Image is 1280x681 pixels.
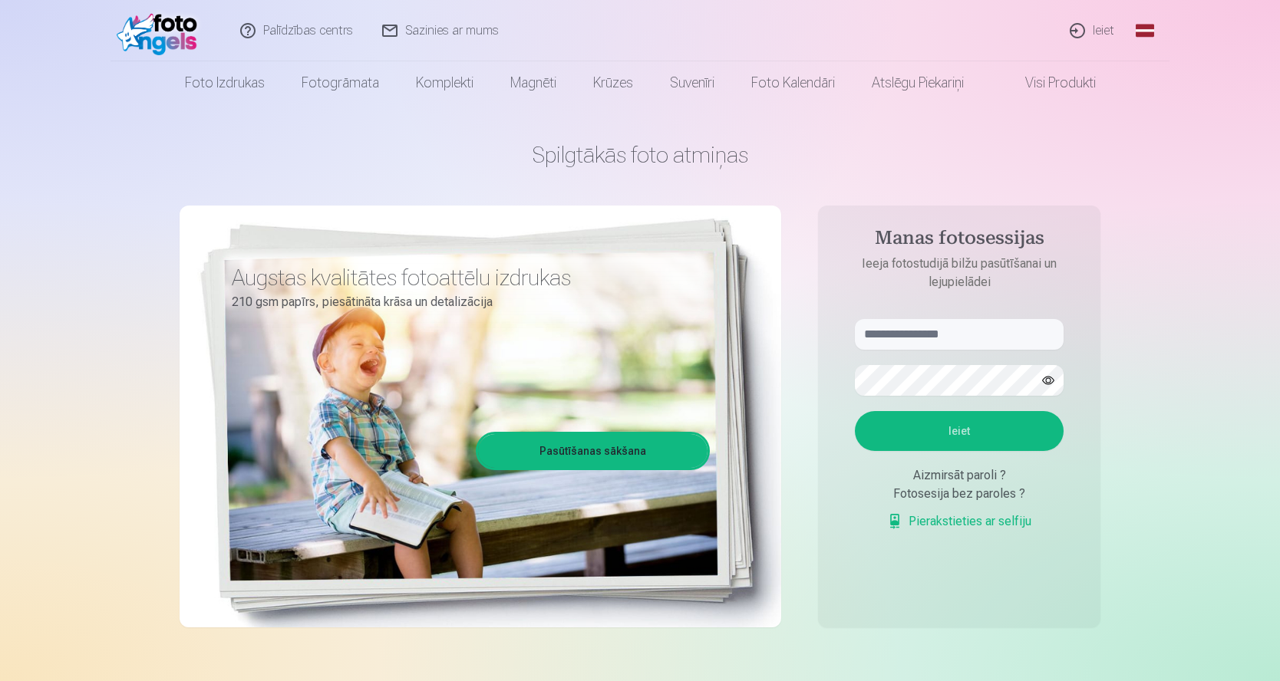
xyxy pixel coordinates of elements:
h1: Spilgtākās foto atmiņas [180,141,1100,169]
p: 210 gsm papīrs, piesātināta krāsa un detalizācija [232,291,698,313]
h3: Augstas kvalitātes fotoattēlu izdrukas [232,264,698,291]
div: Aizmirsāt paroli ? [855,466,1064,485]
a: Pierakstieties ar selfiju [887,512,1031,531]
a: Atslēgu piekariņi [853,61,982,104]
a: Krūzes [575,61,652,104]
a: Magnēti [492,61,575,104]
div: Fotosesija bez paroles ? [855,485,1064,503]
p: Ieeja fotostudijā bilžu pasūtīšanai un lejupielādei [840,255,1079,291]
img: /fa1 [117,6,205,55]
a: Foto izdrukas [167,61,283,104]
a: Visi produkti [982,61,1114,104]
a: Foto kalendāri [733,61,853,104]
a: Suvenīri [652,61,733,104]
a: Pasūtīšanas sākšana [478,434,708,468]
a: Komplekti [398,61,492,104]
button: Ieiet [855,411,1064,451]
a: Fotogrāmata [283,61,398,104]
h4: Manas fotosessijas [840,227,1079,255]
